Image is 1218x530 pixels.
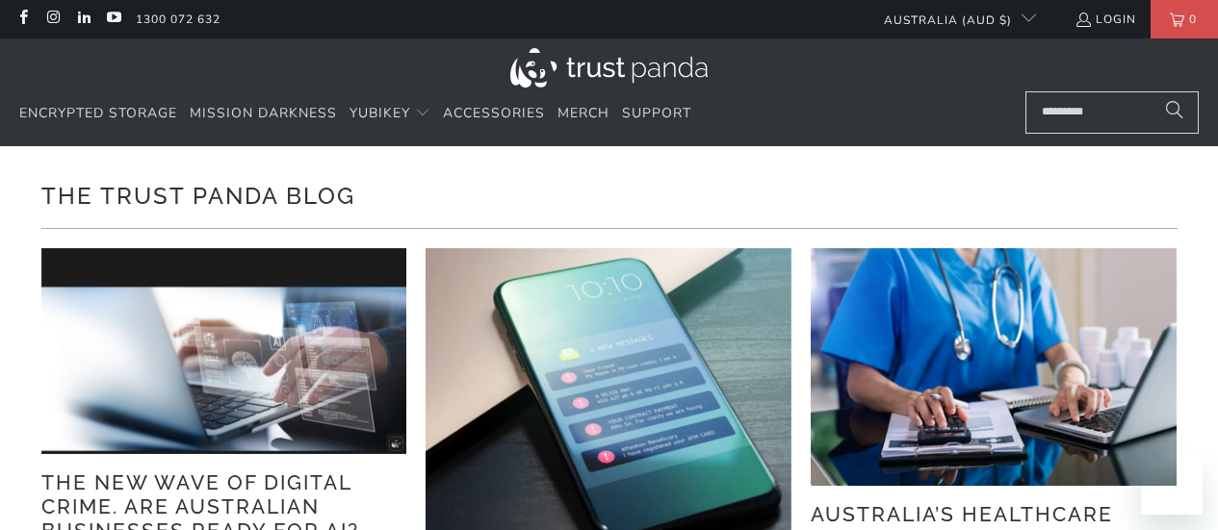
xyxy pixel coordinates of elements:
[44,12,61,27] a: Trust Panda Australia on Instagram
[136,9,220,30] a: 1300 072 632
[622,91,691,137] a: Support
[557,91,609,137] a: Merch
[105,12,121,27] a: Trust Panda Australia on YouTube
[1141,453,1203,515] iframe: Button to launch messaging window
[510,48,708,88] img: Trust Panda Australia
[350,104,410,122] span: YubiKey
[41,175,600,214] h1: The Trust Panda Blog
[1151,91,1199,134] button: Search
[443,91,545,137] a: Accessories
[350,91,430,137] summary: YubiKey
[622,104,691,122] span: Support
[75,12,91,27] a: Trust Panda Australia on LinkedIn
[1025,91,1199,134] input: Search...
[19,91,691,137] nav: Translation missing: en.navigation.header.main_nav
[19,104,177,122] span: Encrypted Storage
[190,104,337,122] span: Mission Darkness
[1022,407,1060,445] iframe: Close message
[19,91,177,137] a: Encrypted Storage
[14,12,31,27] a: Trust Panda Australia on Facebook
[1075,9,1136,30] a: Login
[443,104,545,122] span: Accessories
[190,91,337,137] a: Mission Darkness
[557,104,609,122] span: Merch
